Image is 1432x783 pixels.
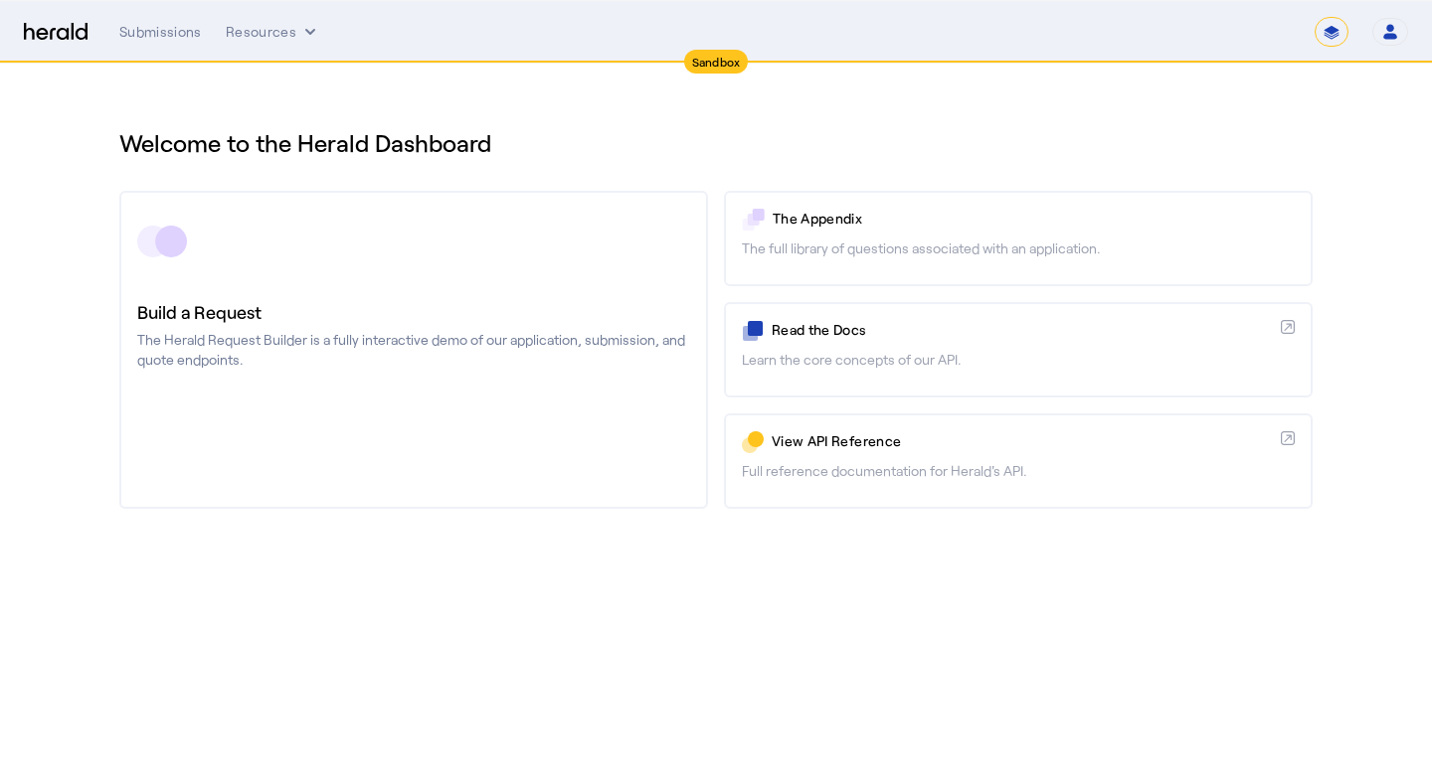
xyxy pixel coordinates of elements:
[119,22,202,42] div: Submissions
[772,431,1273,451] p: View API Reference
[772,320,1273,340] p: Read the Docs
[137,298,690,326] h3: Build a Request
[742,461,1295,481] p: Full reference documentation for Herald's API.
[742,350,1295,370] p: Learn the core concepts of our API.
[24,23,88,42] img: Herald Logo
[684,50,749,74] div: Sandbox
[119,127,1313,159] h1: Welcome to the Herald Dashboard
[724,413,1313,509] a: View API ReferenceFull reference documentation for Herald's API.
[773,209,1295,229] p: The Appendix
[742,238,1295,258] p: The full library of questions associated with an application.
[724,191,1313,286] a: The AppendixThe full library of questions associated with an application.
[137,330,690,370] p: The Herald Request Builder is a fully interactive demo of our application, submission, and quote ...
[119,191,708,509] a: Build a RequestThe Herald Request Builder is a fully interactive demo of our application, submiss...
[226,22,320,42] button: Resources dropdown menu
[724,302,1313,397] a: Read the DocsLearn the core concepts of our API.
